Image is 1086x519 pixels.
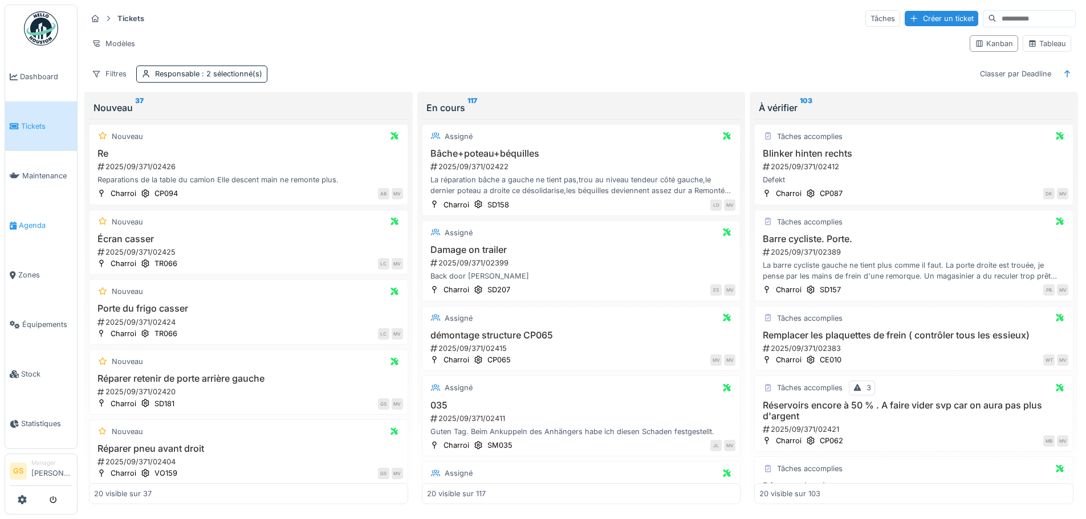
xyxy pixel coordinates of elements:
[10,459,72,486] a: GS Manager[PERSON_NAME]
[154,398,174,409] div: SD181
[427,271,736,281] div: Back door [PERSON_NAME]
[820,284,841,295] div: SD157
[31,459,72,483] li: [PERSON_NAME]
[112,131,143,142] div: Nouveau
[111,468,136,479] div: Charroi
[5,201,77,250] a: Agenda
[975,38,1013,49] div: Kanban
[759,260,1068,281] div: La barre cycliste gauche ne tient plus comme il faut. La porte droite est trouée, je pense par le...
[19,220,72,231] span: Agenda
[94,174,403,185] div: Reparations de la table du camion Elle descent main ne remonte plus.
[1057,354,1068,366] div: MV
[426,101,737,115] div: En cours
[427,148,736,159] h3: Bâche+poteau+béquilles
[154,188,178,199] div: CP094
[724,199,735,211] div: MV
[22,170,72,181] span: Maintenance
[94,303,403,314] h3: Porte du frigo casser
[427,400,736,411] h3: 035
[10,463,27,480] li: GS
[5,300,77,349] a: Équipements
[20,71,72,82] span: Dashboard
[429,161,736,172] div: 2025/09/371/02422
[18,269,72,280] span: Zones
[155,68,262,79] div: Responsable
[975,66,1056,82] div: Classer par Deadline
[96,317,403,328] div: 2025/09/371/02424
[759,330,1068,341] h3: Remplacer les plaquettes de frein ( contrôler tous les essieux)
[776,284,802,295] div: Charroi
[776,435,802,446] div: Charroi
[378,398,389,410] div: GS
[111,258,136,269] div: Charroi
[96,456,403,467] div: 2025/09/371/02404
[1057,284,1068,296] div: MV
[444,354,469,365] div: Charroi
[1043,188,1055,199] div: DK
[487,440,513,451] div: SM035
[93,101,404,115] div: Nouveau
[427,426,736,437] div: Guten Tag. Beim Ankuppeln des Anhängers habe ich diesen Schaden festgestellt.
[759,148,1068,159] h3: Blinker hinten rechts
[31,459,72,467] div: Manager
[21,418,72,429] span: Statistiques
[392,188,403,199] div: MV
[1057,188,1068,199] div: MV
[154,468,177,479] div: VO159
[800,101,812,115] sup: 103
[94,488,152,499] div: 20 visible sur 37
[378,258,389,269] div: LC
[429,413,736,424] div: 2025/09/371/02411
[762,424,1068,435] div: 2025/09/371/02421
[427,244,736,255] h3: Damage on trailer
[445,382,473,393] div: Assigné
[487,354,511,365] div: CP065
[820,435,843,446] div: CP062
[1043,284,1055,296] div: PB
[776,354,802,365] div: Charroi
[1043,435,1055,447] div: MB
[710,199,722,211] div: LD
[759,174,1068,185] div: Defekt
[94,148,403,159] h3: Re
[445,313,473,324] div: Assigné
[135,101,144,115] sup: 37
[111,328,136,339] div: Charroi
[378,188,389,199] div: AB
[94,443,403,454] h3: Réparer pneu avant droit
[21,121,72,132] span: Tickets
[112,216,143,227] div: Nouveau
[392,258,403,269] div: MV
[762,343,1068,354] div: 2025/09/371/02383
[487,199,509,210] div: SD158
[5,101,77,151] a: Tickets
[759,400,1068,422] h3: Réservoirs encore à 50 % . A faire vider svp car on aura pas plus d'argent
[1057,435,1068,447] div: MV
[762,161,1068,172] div: 2025/09/371/02412
[427,488,486,499] div: 20 visible sur 117
[87,66,132,82] div: Filtres
[759,101,1069,115] div: À vérifier
[444,440,469,451] div: Charroi
[777,131,843,142] div: Tâches accomplies
[21,369,72,379] span: Stock
[378,328,389,340] div: LC
[378,468,389,479] div: GS
[724,354,735,366] div: MV
[762,247,1068,258] div: 2025/09/371/02389
[200,70,262,78] span: : 2 sélectionné(s)
[112,286,143,297] div: Nouveau
[22,319,72,330] span: Équipements
[1043,354,1055,366] div: WT
[392,468,403,479] div: MV
[427,330,736,341] h3: démontage structure CP065
[154,328,177,339] div: TR066
[820,354,841,365] div: CE010
[111,398,136,409] div: Charroi
[112,426,143,437] div: Nouveau
[111,188,136,199] div: Charroi
[724,284,735,296] div: MV
[427,174,736,196] div: La réparation bâche a gauche ne tient pas,trou au niveau tendeur côté gauche,le dernier poteau a ...
[724,440,735,451] div: MV
[96,161,403,172] div: 2025/09/371/02426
